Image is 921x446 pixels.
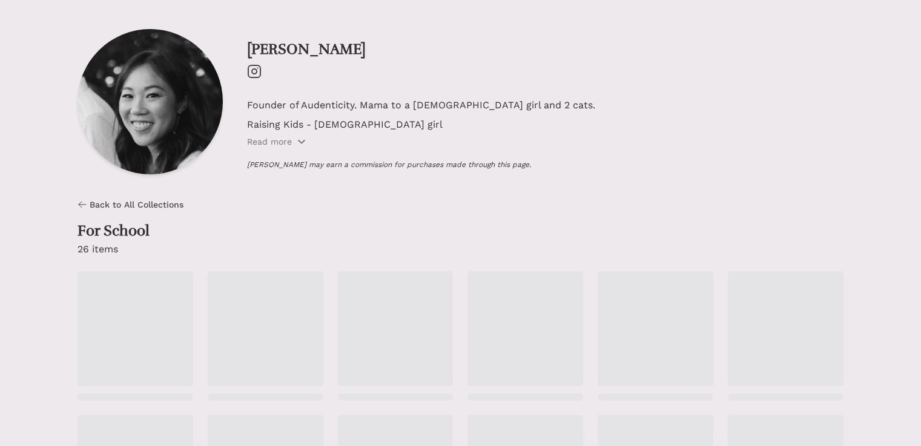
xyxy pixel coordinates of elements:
p: [PERSON_NAME] may earn a commission for purchases made through this page. [247,160,843,169]
button: Read more [247,136,306,148]
a: Back to All Collections [78,198,183,211]
img: Profile picture [78,29,223,174]
span: Back to All Collections [90,198,183,211]
p: Read more [247,136,292,148]
h2: For School [78,223,150,240]
a: [PERSON_NAME] [247,40,366,58]
p: 26 items [78,242,118,257]
p: Raising Kids - [DEMOGRAPHIC_DATA] girl [247,117,843,132]
p: Founder of Audenticity. Mama to a [DEMOGRAPHIC_DATA] girl and 2 cats. [247,98,843,113]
